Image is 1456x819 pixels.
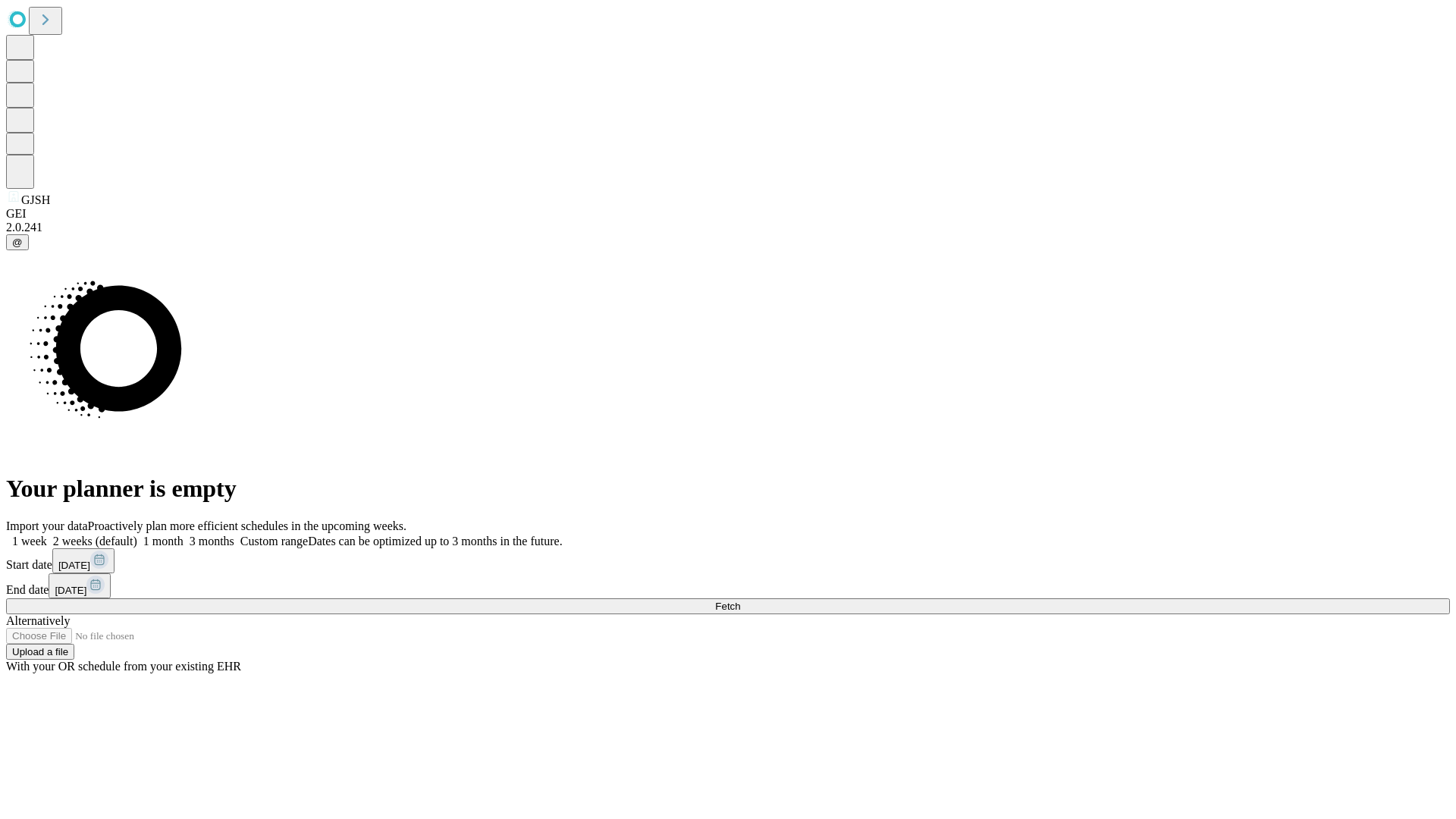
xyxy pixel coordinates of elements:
span: [DATE] [58,560,90,571]
span: Fetch [715,601,740,612]
span: Custom range [240,535,308,548]
div: Start date [6,548,1450,573]
span: Alternatively [6,614,70,627]
span: Import your data [6,519,88,532]
button: [DATE] [49,573,111,598]
span: 1 week [12,535,47,548]
span: 3 months [190,535,234,548]
span: @ [12,237,23,248]
span: [DATE] [55,585,86,596]
button: @ [6,234,29,250]
span: Proactively plan more efficient schedules in the upcoming weeks. [88,519,406,532]
h1: Your planner is empty [6,475,1450,503]
button: Upload a file [6,644,74,660]
span: 1 month [143,535,184,548]
div: End date [6,573,1450,598]
span: Dates can be optimized up to 3 months in the future. [308,535,562,548]
span: 2 weeks (default) [53,535,137,548]
span: GJSH [21,193,50,206]
div: GEI [6,207,1450,221]
button: Fetch [6,598,1450,614]
button: [DATE] [52,548,115,573]
div: 2.0.241 [6,221,1450,234]
span: With your OR schedule from your existing EHR [6,660,241,673]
